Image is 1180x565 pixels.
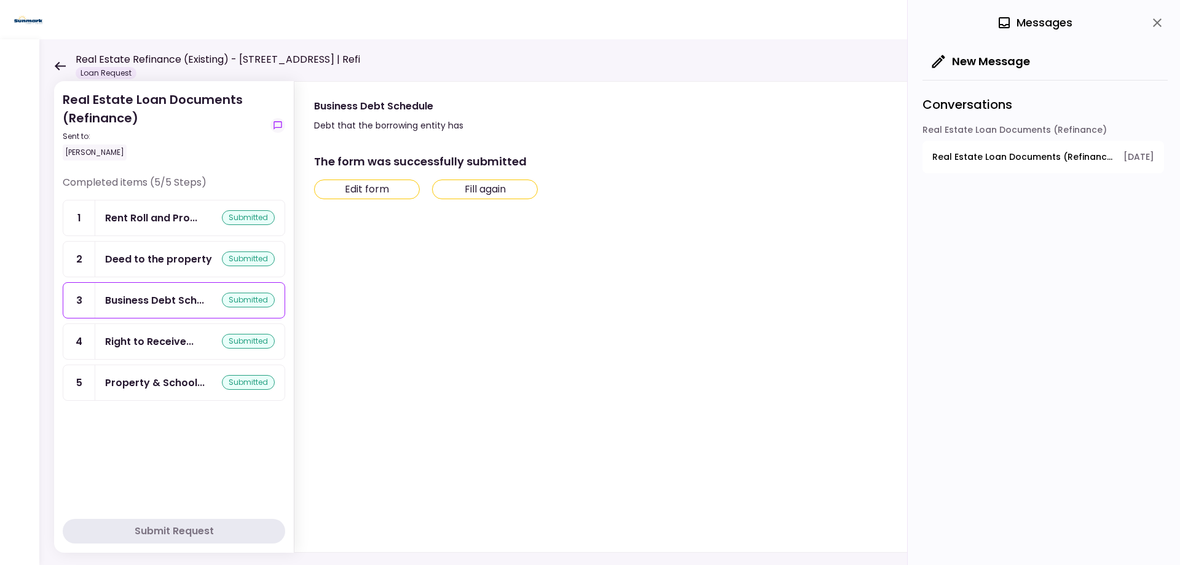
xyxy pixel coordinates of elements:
div: Real Estate Loan Documents (Refinance) [922,124,1164,141]
button: open-conversation [922,141,1164,173]
h1: Real Estate Refinance (Existing) - [STREET_ADDRESS] | Refi [76,52,360,67]
div: submitted [222,375,275,390]
div: Right to Receive Appraisal [105,334,194,349]
span: [DATE] [1123,151,1154,164]
div: 3 [63,283,95,318]
div: Business Debt Schedule [105,293,204,308]
div: Business Debt Schedule [314,98,463,114]
div: Business Debt ScheduleDebt that the borrowing entity hassubmittedshow-messagesThe form was succes... [294,81,1155,553]
div: Property & School Tax Bills [105,375,205,390]
div: The form was successfully submitted [314,153,1133,170]
div: Real Estate Loan Documents (Refinance) [63,90,265,160]
div: 2 [63,242,95,277]
div: submitted [222,334,275,349]
div: Sent to: [63,131,265,142]
button: close [1147,12,1168,33]
div: Submit Request [135,524,214,539]
div: Rent Roll and Property Cashflow [105,210,197,226]
div: submitted [222,251,275,266]
div: Completed items (5/5 Steps) [63,175,285,200]
div: Deed to the property [105,251,212,267]
div: 5 [63,365,95,400]
a: 1Rent Roll and Property Cashflowsubmitted [63,200,285,236]
a: 5Property & School Tax Billssubmitted [63,365,285,401]
span: Real Estate Loan Documents (Refinance) - Deed to the property [932,151,1115,164]
div: Loan Request [76,67,136,79]
a: 2Deed to the propertysubmitted [63,241,285,277]
a: 4Right to Receive Appraisalsubmitted [63,323,285,360]
button: New Message [922,45,1040,77]
div: Messages [997,14,1072,32]
div: [PERSON_NAME] [63,144,127,160]
div: submitted [222,210,275,225]
div: Debt that the borrowing entity has [314,118,463,133]
button: Fill again [432,180,538,199]
img: Partner icon [12,10,45,29]
button: show-messages [270,118,285,133]
a: 3Business Debt Schedulesubmitted [63,282,285,318]
button: Submit Request [63,519,285,543]
div: Conversations [922,80,1168,124]
div: 4 [63,324,95,359]
div: 1 [63,200,95,235]
button: Edit form [314,180,420,199]
div: submitted [222,293,275,307]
